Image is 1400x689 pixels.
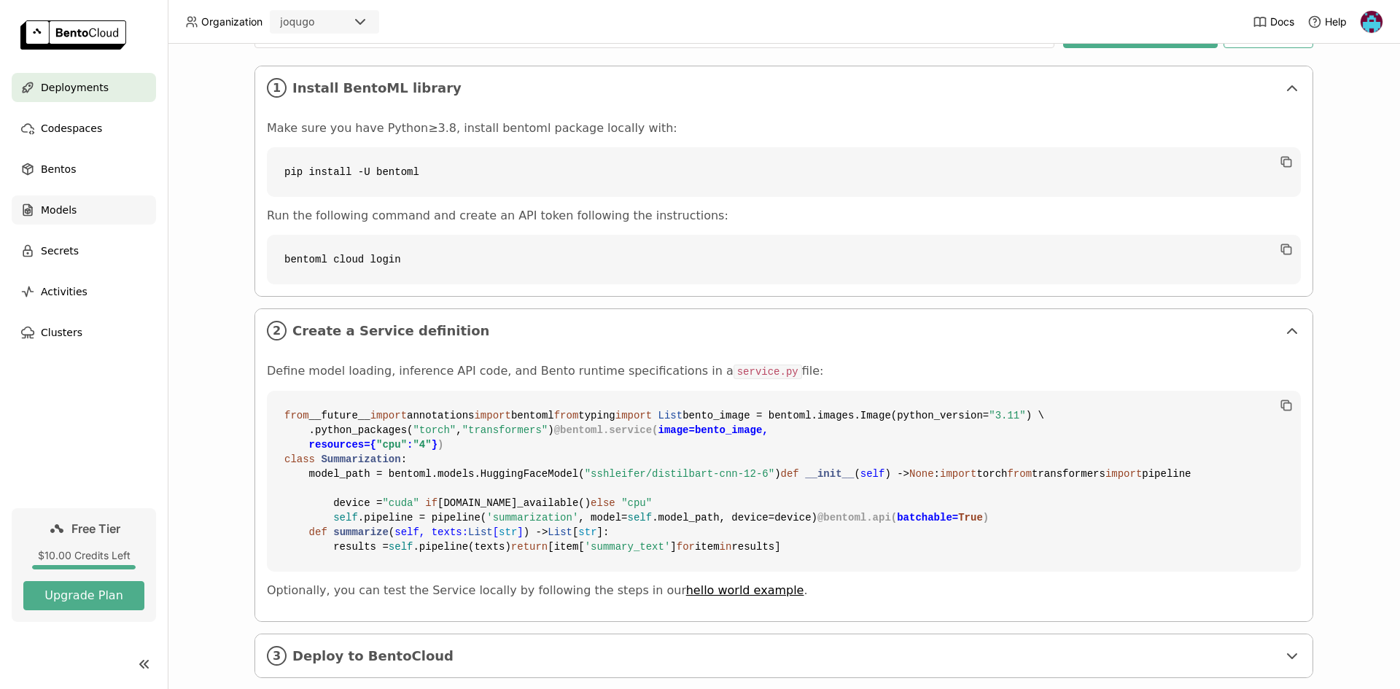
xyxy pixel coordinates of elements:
[1270,15,1294,28] span: Docs
[940,468,976,480] span: import
[267,147,1301,197] code: pip install -U bentoml
[860,468,885,480] span: self
[267,121,1301,136] p: Make sure you have Python≥3.8, install bentoml package locally with:
[720,541,732,553] span: in
[255,634,1312,677] div: 3Deploy to BentoCloud
[413,439,431,451] span: "4"
[267,235,1301,284] code: bentoml cloud login
[425,497,437,509] span: if
[781,468,799,480] span: def
[309,526,327,538] span: def
[255,66,1312,109] div: 1Install BentoML library
[267,646,287,666] i: 3
[389,541,413,553] span: self
[321,454,400,465] span: Summarization
[578,526,596,538] span: str
[12,195,156,225] a: Models
[817,512,989,523] span: @bentoml.api( )
[677,541,695,553] span: for
[255,309,1312,352] div: 2Create a Service definition
[897,512,983,523] span: batchable=
[585,541,671,553] span: 'summary_text'
[591,497,615,509] span: else
[280,15,315,29] div: joqugo
[267,78,287,98] i: 1
[734,365,802,379] code: service.py
[284,454,315,465] span: class
[284,410,309,421] span: from
[554,410,579,421] span: from
[41,242,79,260] span: Secrets
[41,324,82,341] span: Clusters
[267,209,1301,223] p: Run the following command and create an API token following the instructions:
[12,155,156,184] a: Bentos
[686,583,804,597] a: hello world example
[41,79,109,96] span: Deployments
[267,364,1301,379] p: Define model loading, inference API code, and Bento runtime specifications in a file:
[12,508,156,622] a: Free Tier$10.00 Credits LeftUpgrade Plan
[1307,15,1347,29] div: Help
[499,526,517,538] span: str
[486,512,578,523] span: 'summarization'
[292,80,1277,96] span: Install BentoML library
[267,583,1301,598] p: Optionally, you can test the Service locally by following the steps in our .
[370,410,407,421] span: import
[20,20,126,50] img: logo
[41,120,102,137] span: Codespaces
[382,497,419,509] span: "cuda"
[474,410,510,421] span: import
[267,391,1301,572] code: __future__ annotations bentoml typing bento_image = bentoml.images.Image(python_version= ) \ .pyt...
[12,277,156,306] a: Activities
[12,73,156,102] a: Deployments
[376,439,407,451] span: "cpu"
[989,410,1025,421] span: "3.11"
[511,541,548,553] span: return
[1253,15,1294,29] a: Docs
[628,512,653,523] span: self
[316,15,318,30] input: Selected joqugo.
[1105,468,1142,480] span: import
[41,201,77,219] span: Models
[333,512,358,523] span: self
[909,468,934,480] span: None
[292,323,1277,339] span: Create a Service definition
[805,468,854,480] span: __init__
[585,468,774,480] span: "sshleifer/distilbart-cnn-12-6"
[23,581,144,610] button: Upgrade Plan
[71,521,120,536] span: Free Tier
[658,410,683,421] span: List
[1361,11,1382,33] img: Josue Quiroz
[292,648,1277,664] span: Deploy to BentoCloud
[12,318,156,347] a: Clusters
[615,410,652,421] span: import
[394,526,523,538] span: self, texts: [ ]
[958,512,983,523] span: True
[41,283,87,300] span: Activities
[413,424,456,436] span: "torch"
[1007,468,1032,480] span: from
[1325,15,1347,28] span: Help
[468,526,493,538] span: List
[462,424,548,436] span: "transformers"
[12,236,156,265] a: Secrets
[41,160,76,178] span: Bentos
[23,549,144,562] div: $10.00 Credits Left
[621,497,652,509] span: "cpu"
[201,15,262,28] span: Organization
[333,526,389,538] span: summarize
[267,321,287,340] i: 2
[12,114,156,143] a: Codespaces
[548,526,572,538] span: List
